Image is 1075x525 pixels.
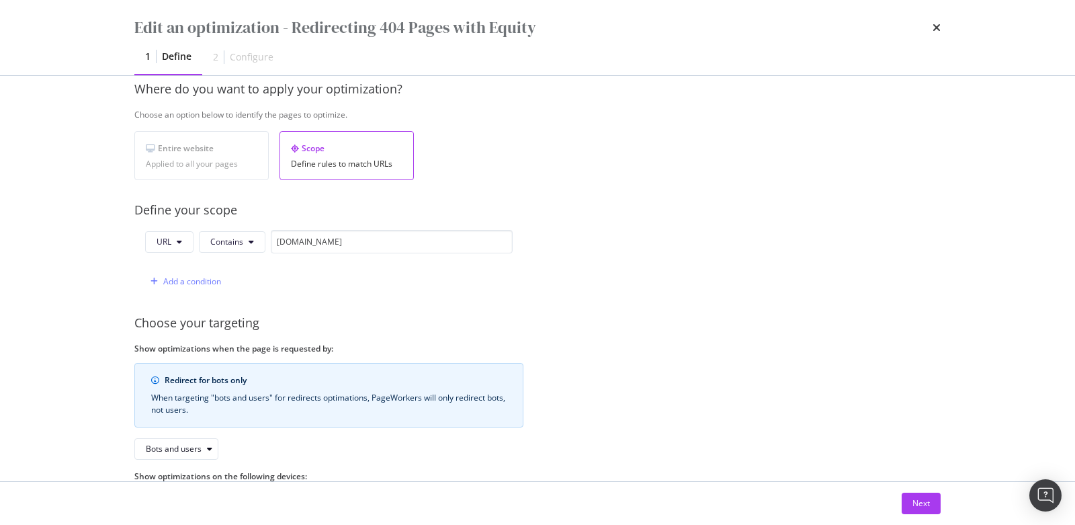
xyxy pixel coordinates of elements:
div: Where do you want to apply your optimization? [134,81,972,98]
div: Next [912,497,930,509]
div: times [933,16,941,39]
div: When targeting "bots and users" for redirects optimations, PageWorkers will only redirect bots, n... [151,392,507,416]
button: Add a condition [145,271,221,292]
div: Configure [230,50,273,64]
button: Contains [199,231,265,253]
div: Define your scope [134,202,972,219]
div: Applied to all your pages [146,159,257,169]
span: URL [157,236,171,247]
div: Open Intercom Messenger [1029,479,1062,512]
button: Next [902,493,941,514]
button: Bots and users [134,438,218,460]
div: info banner [134,363,523,428]
div: 1 [145,50,150,63]
div: Choose your targeting [134,315,972,332]
div: Edit an optimization - Redirecting 404 Pages with Equity [134,16,536,39]
button: URL [145,231,193,253]
div: Scope [291,143,402,154]
label: Show optimizations when the page is requested by: [134,343,523,354]
label: Show optimizations on the following devices: [134,471,523,482]
div: Entire website [146,143,257,154]
div: Choose an option below to identify the pages to optimize. [134,109,972,120]
div: Add a condition [163,276,221,287]
span: Contains [210,236,243,247]
div: Bots and users [146,445,202,453]
div: 2 [213,50,218,64]
div: Redirect for bots only [165,374,507,387]
div: Define [162,50,191,63]
div: Define rules to match URLs [291,159,402,169]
